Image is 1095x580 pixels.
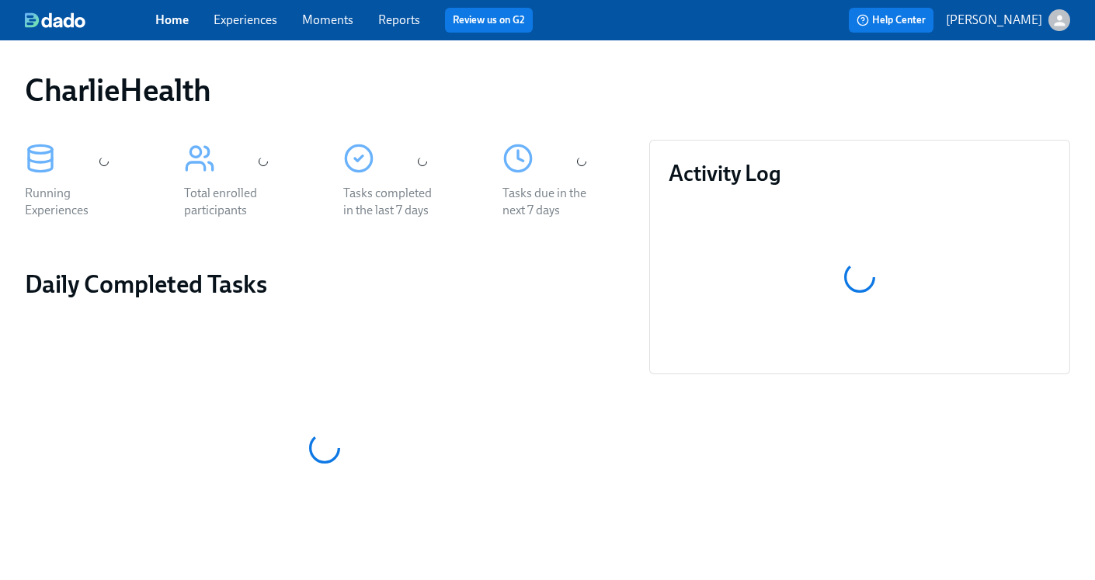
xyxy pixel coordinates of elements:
[669,159,1051,187] h3: Activity Log
[25,185,124,219] div: Running Experiences
[25,269,624,300] h2: Daily Completed Tasks
[214,12,277,27] a: Experiences
[445,8,533,33] button: Review us on G2
[343,185,443,219] div: Tasks completed in the last 7 days
[453,12,525,28] a: Review us on G2
[946,12,1042,29] p: [PERSON_NAME]
[155,12,189,27] a: Home
[184,185,283,219] div: Total enrolled participants
[25,12,85,28] img: dado
[502,185,602,219] div: Tasks due in the next 7 days
[857,12,926,28] span: Help Center
[25,71,211,109] h1: CharlieHealth
[302,12,353,27] a: Moments
[946,9,1070,31] button: [PERSON_NAME]
[25,12,155,28] a: dado
[849,8,933,33] button: Help Center
[378,12,420,27] a: Reports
